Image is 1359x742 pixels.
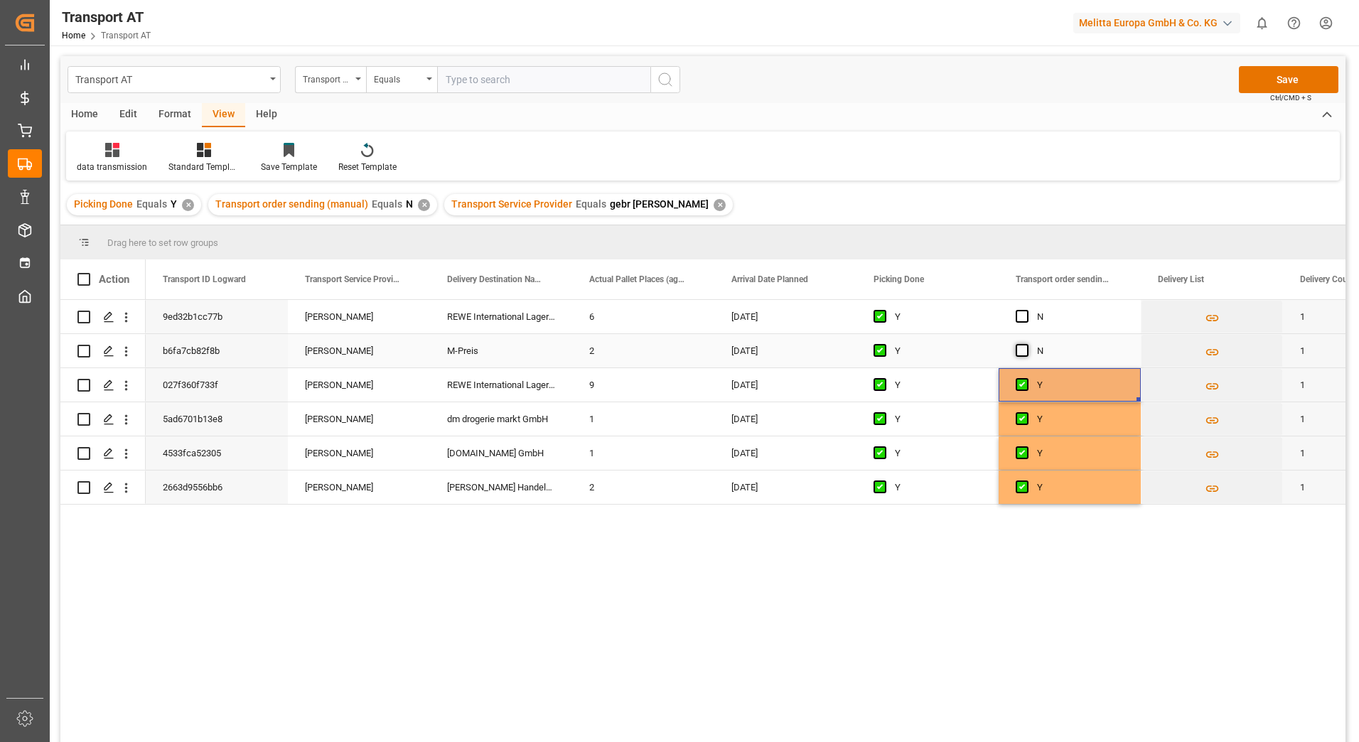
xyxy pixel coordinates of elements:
div: Transport AT [62,6,151,28]
div: ✕ [418,199,430,211]
div: Press SPACE to select this row. [60,471,146,505]
div: [PERSON_NAME] [288,436,430,470]
div: 027f360f733f [146,368,288,402]
button: search button [650,66,680,93]
div: Y [1037,369,1124,402]
div: [PERSON_NAME] HandelsgesmbH [430,471,572,504]
div: 9ed32b1cc77b [146,300,288,333]
span: N [406,198,413,210]
button: Melitta Europa GmbH & Co. KG [1073,9,1246,36]
div: data transmission [77,161,147,173]
a: Home [62,31,85,41]
div: Transport Service Provider [303,70,351,86]
div: Press SPACE to select this row. [60,402,146,436]
div: [DOMAIN_NAME] GmbH [430,436,572,470]
div: Format [148,103,202,127]
div: Home [60,103,109,127]
div: Reset Template [338,161,397,173]
div: Y [1037,403,1124,436]
div: Melitta Europa GmbH & Co. KG [1073,13,1240,33]
div: 9 [572,368,714,402]
div: Press SPACE to select this row. [60,334,146,368]
div: [DATE] [714,436,856,470]
button: open menu [68,66,281,93]
div: [PERSON_NAME] [288,471,430,504]
button: show 0 new notifications [1246,7,1278,39]
span: Arrival Date Planned [731,274,808,284]
span: Transport ID Logward [163,274,246,284]
div: Y [895,301,982,333]
div: [DATE] [714,300,856,333]
button: Save [1239,66,1338,93]
span: Actual Pallet Places (aggregation) [589,274,684,284]
div: Edit [109,103,148,127]
div: Standard Templates [168,161,240,173]
div: ✕ [182,199,194,211]
div: View [202,103,245,127]
div: Y [895,437,982,470]
span: Transport order sending (manual) [215,198,368,210]
span: Y [171,198,177,210]
div: N [1037,335,1124,367]
div: [PERSON_NAME] [288,334,430,367]
span: Delivery List [1158,274,1204,284]
div: REWE International Lager- und [430,368,572,402]
span: Transport order sending (manual) [1016,274,1111,284]
div: Save Template [261,161,317,173]
span: Ctrl/CMD + S [1270,92,1311,103]
div: [PERSON_NAME] [288,300,430,333]
div: Help [245,103,288,127]
span: Delivery Count [1300,274,1355,284]
div: REWE International Lager- und [430,300,572,333]
div: M-Preis [430,334,572,367]
button: Help Center [1278,7,1310,39]
div: [PERSON_NAME] [288,368,430,402]
div: 6 [572,300,714,333]
div: Y [1037,437,1124,470]
span: Drag here to set row groups [107,237,218,248]
div: Y [895,403,982,436]
div: Y [895,335,982,367]
span: Equals [372,198,402,210]
div: Transport AT [75,70,265,87]
div: [DATE] [714,334,856,367]
div: 1 [572,402,714,436]
span: Transport Service Provider [305,274,400,284]
div: Press SPACE to select this row. [60,368,146,402]
div: 2663d9556bb6 [146,471,288,504]
div: N [1037,301,1124,333]
span: Picking Done [874,274,924,284]
span: Transport Service Provider [451,198,572,210]
span: Picking Done [74,198,133,210]
div: dm drogerie markt GmbH [430,402,572,436]
div: Equals [374,70,422,86]
div: Y [1037,471,1124,504]
div: 2 [572,334,714,367]
div: Action [99,273,129,286]
div: 4533fca52305 [146,436,288,470]
div: Y [895,471,982,504]
div: 1 [572,436,714,470]
div: [PERSON_NAME] [288,402,430,436]
div: Press SPACE to select this row. [60,300,146,334]
span: Equals [136,198,167,210]
div: 5ad6701b13e8 [146,402,288,436]
span: gebr [PERSON_NAME] [610,198,709,210]
div: ✕ [714,199,726,211]
span: Delivery Destination Name [447,274,542,284]
div: [DATE] [714,368,856,402]
button: open menu [366,66,437,93]
div: b6fa7cb82f8b [146,334,288,367]
input: Type to search [437,66,650,93]
div: Press SPACE to select this row. [60,436,146,471]
div: [DATE] [714,402,856,436]
button: open menu [295,66,366,93]
span: Equals [576,198,606,210]
div: [DATE] [714,471,856,504]
div: Y [895,369,982,402]
div: 2 [572,471,714,504]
